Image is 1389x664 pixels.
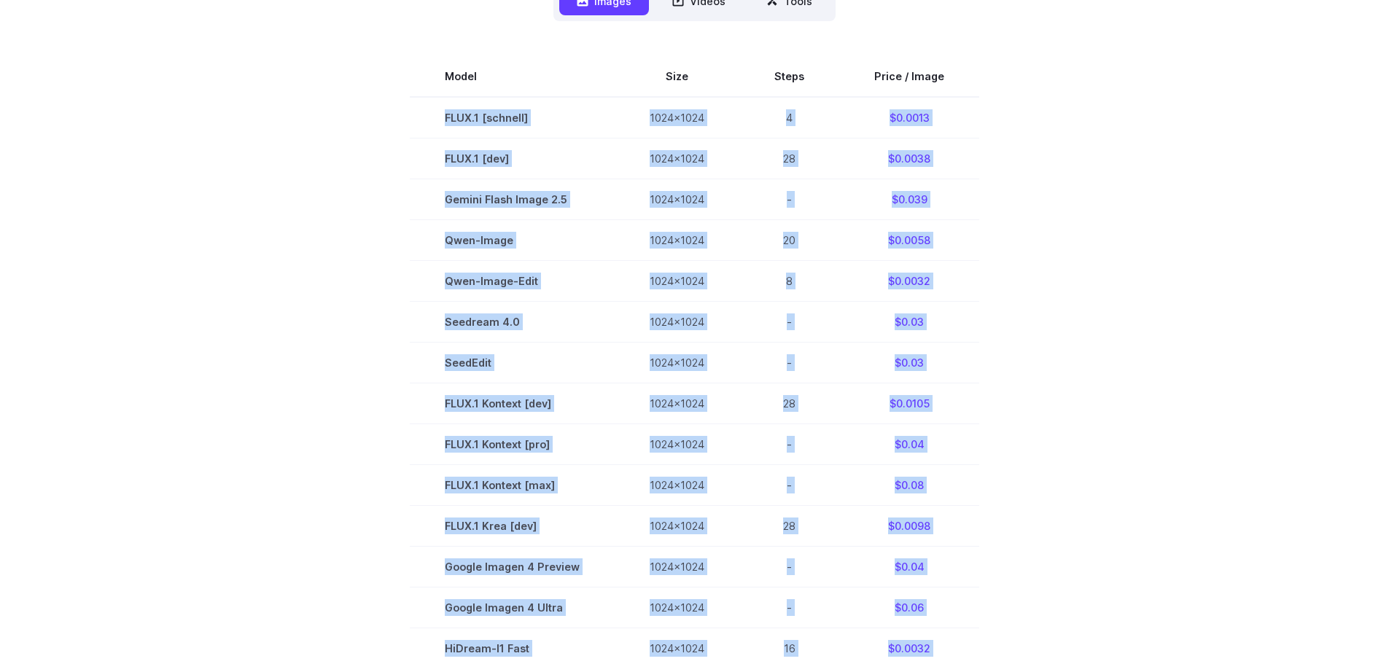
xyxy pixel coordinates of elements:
[410,587,615,628] td: Google Imagen 4 Ultra
[410,302,615,343] td: Seedream 4.0
[739,219,839,260] td: 20
[839,56,979,97] th: Price / Image
[739,179,839,219] td: -
[739,547,839,587] td: -
[839,138,979,179] td: $0.0038
[445,191,580,208] span: Gemini Flash Image 2.5
[739,424,839,465] td: -
[410,424,615,465] td: FLUX.1 Kontext [pro]
[615,260,739,301] td: 1024x1024
[739,302,839,343] td: -
[739,465,839,506] td: -
[839,97,979,138] td: $0.0013
[615,383,739,424] td: 1024x1024
[410,97,615,138] td: FLUX.1 [schnell]
[739,138,839,179] td: 28
[615,97,739,138] td: 1024x1024
[615,547,739,587] td: 1024x1024
[410,219,615,260] td: Qwen-Image
[739,587,839,628] td: -
[615,424,739,465] td: 1024x1024
[615,56,739,97] th: Size
[410,138,615,179] td: FLUX.1 [dev]
[615,506,739,547] td: 1024x1024
[839,343,979,383] td: $0.03
[839,506,979,547] td: $0.0098
[410,383,615,424] td: FLUX.1 Kontext [dev]
[410,343,615,383] td: SeedEdit
[615,343,739,383] td: 1024x1024
[410,547,615,587] td: Google Imagen 4 Preview
[839,383,979,424] td: $0.0105
[839,219,979,260] td: $0.0058
[739,260,839,301] td: 8
[410,260,615,301] td: Qwen-Image-Edit
[739,97,839,138] td: 4
[739,56,839,97] th: Steps
[615,302,739,343] td: 1024x1024
[739,383,839,424] td: 28
[739,506,839,547] td: 28
[410,465,615,506] td: FLUX.1 Kontext [max]
[839,260,979,301] td: $0.0032
[615,587,739,628] td: 1024x1024
[739,343,839,383] td: -
[615,138,739,179] td: 1024x1024
[615,179,739,219] td: 1024x1024
[839,587,979,628] td: $0.06
[615,219,739,260] td: 1024x1024
[410,56,615,97] th: Model
[839,547,979,587] td: $0.04
[839,179,979,219] td: $0.039
[839,465,979,506] td: $0.08
[839,424,979,465] td: $0.04
[839,302,979,343] td: $0.03
[410,506,615,547] td: FLUX.1 Krea [dev]
[615,465,739,506] td: 1024x1024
